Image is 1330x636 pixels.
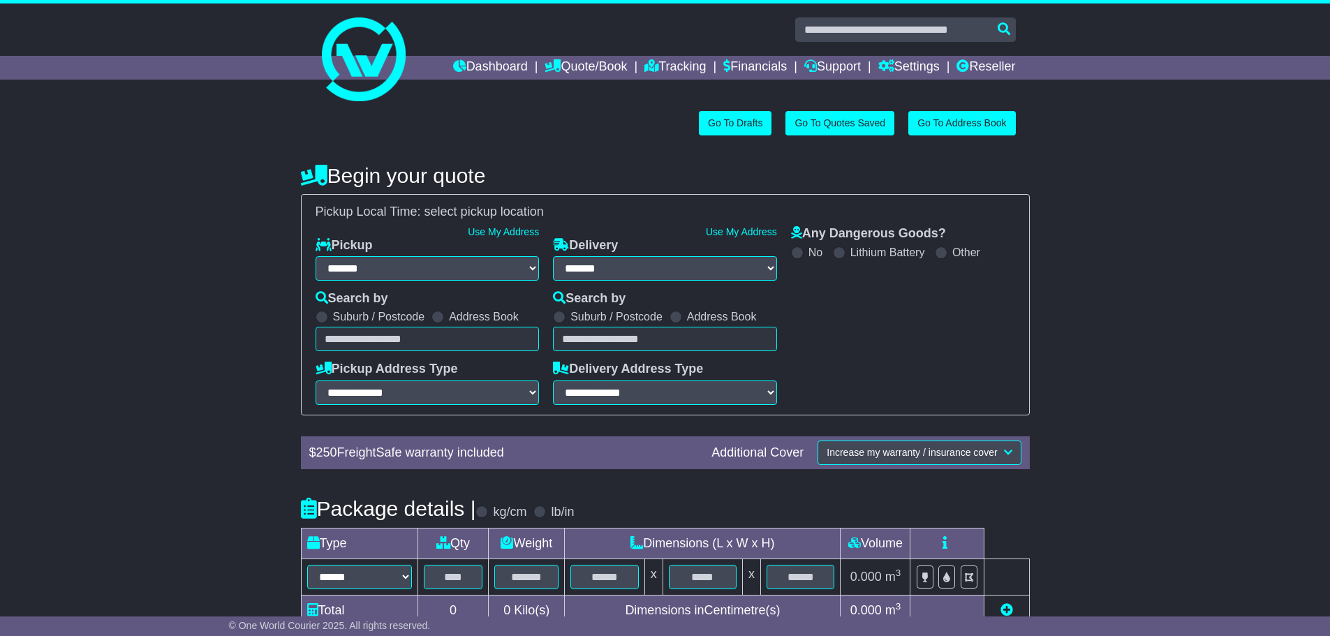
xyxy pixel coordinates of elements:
label: Search by [316,291,388,306]
label: No [808,246,822,259]
label: Pickup Address Type [316,362,458,377]
a: Add new item [1000,603,1013,617]
a: Reseller [956,56,1015,80]
sup: 3 [896,568,901,578]
td: Dimensions (L x W x H) [565,528,841,559]
label: Any Dangerous Goods? [791,226,946,242]
a: Support [804,56,861,80]
td: Weight [489,528,565,559]
label: lb/in [551,505,574,520]
label: Suburb / Postcode [570,310,663,323]
label: kg/cm [493,505,526,520]
span: © One World Courier 2025. All rights reserved. [229,620,431,631]
label: Delivery [553,238,618,253]
td: x [743,559,761,595]
span: m [885,570,901,584]
label: Address Book [687,310,757,323]
a: Use My Address [468,226,539,237]
td: Qty [418,528,489,559]
label: Pickup [316,238,373,253]
td: x [644,559,663,595]
div: Additional Cover [704,445,811,461]
sup: 3 [896,601,901,612]
label: Delivery Address Type [553,362,703,377]
label: Lithium Battery [850,246,925,259]
td: 0 [418,595,489,626]
a: Go To Address Book [908,111,1015,135]
label: Search by [553,291,626,306]
span: 0 [503,603,510,617]
a: Dashboard [453,56,528,80]
label: Address Book [449,310,519,323]
a: Use My Address [706,226,777,237]
span: select pickup location [424,205,544,219]
label: Other [952,246,980,259]
td: Total [301,595,418,626]
td: Type [301,528,418,559]
span: Increase my warranty / insurance cover [827,447,997,458]
span: 0.000 [850,570,882,584]
button: Increase my warranty / insurance cover [818,441,1021,465]
a: Tracking [644,56,706,80]
a: Go To Drafts [699,111,771,135]
span: 250 [316,445,337,459]
a: Quote/Book [545,56,627,80]
a: Settings [878,56,940,80]
a: Go To Quotes Saved [785,111,894,135]
h4: Begin your quote [301,164,1030,187]
span: m [885,603,901,617]
h4: Package details | [301,497,476,520]
td: Kilo(s) [489,595,565,626]
div: $ FreightSafe warranty included [302,445,705,461]
div: Pickup Local Time: [309,205,1022,220]
td: Volume [841,528,910,559]
td: Dimensions in Centimetre(s) [565,595,841,626]
span: 0.000 [850,603,882,617]
a: Financials [723,56,787,80]
label: Suburb / Postcode [333,310,425,323]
